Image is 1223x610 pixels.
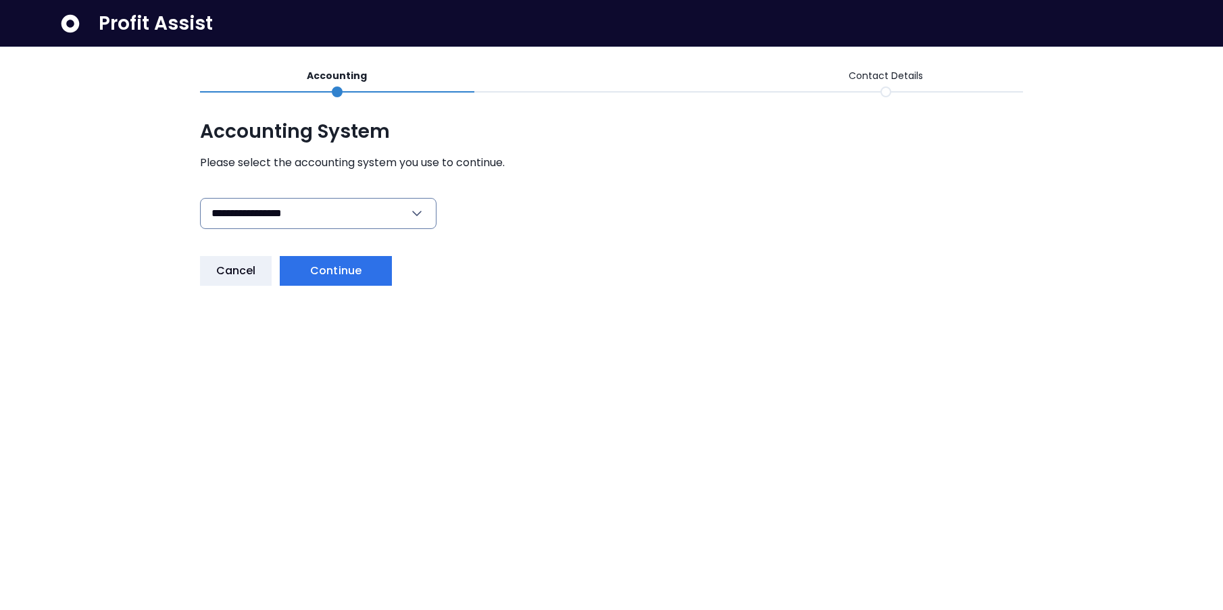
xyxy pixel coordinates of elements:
span: Profit Assist [99,11,213,36]
span: Cancel [216,263,256,279]
span: Please select the accounting system you use to continue. [200,155,1024,171]
p: Accounting [307,69,367,83]
button: Cancel [200,256,272,286]
button: Continue [280,256,392,286]
p: Contact Details [849,69,923,83]
span: Accounting System [200,120,1024,144]
span: Continue [310,263,361,279]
